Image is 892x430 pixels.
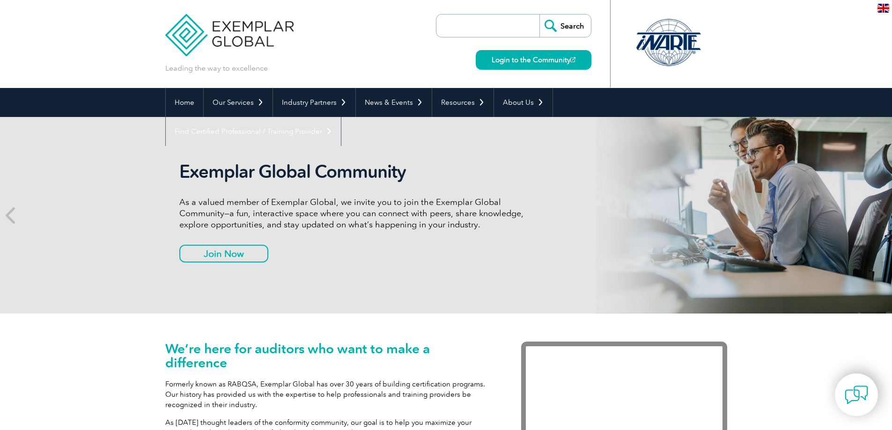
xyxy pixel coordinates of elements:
[204,88,273,117] a: Our Services
[539,15,591,37] input: Search
[273,88,355,117] a: Industry Partners
[432,88,494,117] a: Resources
[845,383,868,407] img: contact-chat.png
[179,161,531,182] h2: Exemplar Global Community
[165,342,493,370] h1: We’re here for auditors who want to make a difference
[877,4,889,13] img: en
[165,63,268,73] p: Leading the way to excellence
[356,88,432,117] a: News & Events
[165,379,493,410] p: Formerly known as RABQSA, Exemplar Global has over 30 years of building certification programs. O...
[166,88,203,117] a: Home
[476,50,591,70] a: Login to the Community
[166,117,341,146] a: Find Certified Professional / Training Provider
[570,57,575,62] img: open_square.png
[494,88,553,117] a: About Us
[179,245,268,262] a: Join Now
[179,197,531,230] p: As a valued member of Exemplar Global, we invite you to join the Exemplar Global Community—a fun,...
